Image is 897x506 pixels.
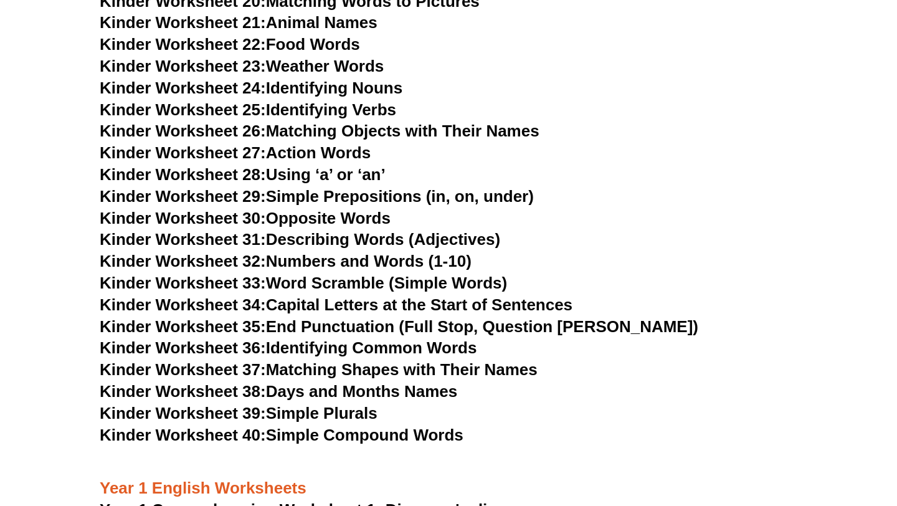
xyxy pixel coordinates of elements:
span: Kinder Worksheet 23: [100,57,266,75]
span: Kinder Worksheet 39: [100,404,266,422]
span: Kinder Worksheet 26: [100,122,266,140]
a: Kinder Worksheet 37:Matching Shapes with Their Names [100,360,538,379]
span: Kinder Worksheet 35: [100,317,266,336]
a: Kinder Worksheet 32:Numbers and Words (1-10) [100,252,472,270]
a: Kinder Worksheet 21:Animal Names [100,13,377,32]
a: Kinder Worksheet 26:Matching Objects with Their Names [100,122,539,140]
iframe: Chat Widget [683,365,897,506]
span: Kinder Worksheet 21: [100,13,266,32]
a: Kinder Worksheet 29:Simple Prepositions (in, on, under) [100,187,534,206]
span: Kinder Worksheet 27: [100,143,266,162]
a: Kinder Worksheet 30:Opposite Words [100,209,391,227]
a: Kinder Worksheet 33:Word Scramble (Simple Words) [100,274,507,292]
a: Kinder Worksheet 31:Describing Words (Adjectives) [100,230,500,249]
span: Kinder Worksheet 36: [100,338,266,357]
h3: Year 1 English Worksheets [100,478,797,499]
a: Kinder Worksheet 35:End Punctuation (Full Stop, Question [PERSON_NAME]) [100,317,698,336]
a: Kinder Worksheet 28:Using ‘a’ or ‘an’ [100,165,386,184]
a: Kinder Worksheet 24:Identifying Nouns [100,79,402,97]
span: Kinder Worksheet 22: [100,35,266,54]
span: Kinder Worksheet 30: [100,209,266,227]
span: Kinder Worksheet 40: [100,426,266,444]
span: Kinder Worksheet 29: [100,187,266,206]
a: Kinder Worksheet 22:Food Words [100,35,360,54]
a: Kinder Worksheet 34:Capital Letters at the Start of Sentences [100,295,572,314]
span: Kinder Worksheet 32: [100,252,266,270]
span: Kinder Worksheet 33: [100,274,266,292]
span: Kinder Worksheet 37: [100,360,266,379]
a: Kinder Worksheet 25:Identifying Verbs [100,100,396,119]
a: Kinder Worksheet 38:Days and Months Names [100,382,457,401]
span: Kinder Worksheet 38: [100,382,266,401]
a: Kinder Worksheet 40:Simple Compound Words [100,426,463,444]
span: Kinder Worksheet 25: [100,100,266,119]
span: Kinder Worksheet 31: [100,230,266,249]
a: Kinder Worksheet 36:Identifying Common Words [100,338,477,357]
span: Kinder Worksheet 34: [100,295,266,314]
span: Kinder Worksheet 28: [100,165,266,184]
span: Kinder Worksheet 24: [100,79,266,97]
a: Kinder Worksheet 27:Action Words [100,143,371,162]
a: Kinder Worksheet 23:Weather Words [100,57,384,75]
a: Kinder Worksheet 39:Simple Plurals [100,404,377,422]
